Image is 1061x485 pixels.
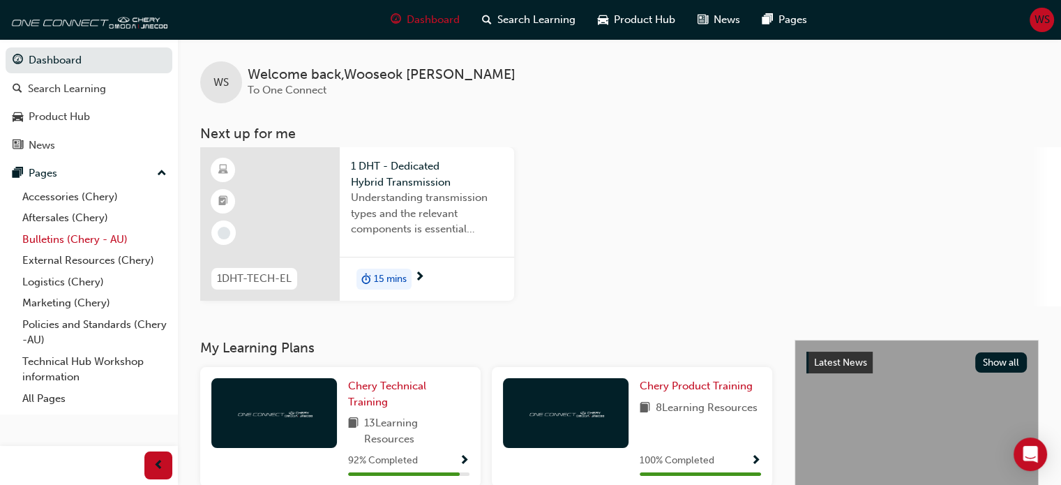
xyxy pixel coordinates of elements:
[459,452,469,470] button: Show Progress
[348,453,418,469] span: 92 % Completed
[614,12,675,28] span: Product Hub
[17,186,172,208] a: Accessories (Chery)
[640,400,650,417] span: book-icon
[17,292,172,314] a: Marketing (Chery)
[374,271,407,288] span: 15 mins
[218,161,228,179] span: learningResourceType_ELEARNING-icon
[751,6,818,34] a: pages-iconPages
[391,11,401,29] span: guage-icon
[6,45,172,161] button: DashboardSearch LearningProduct HubNews
[407,12,460,28] span: Dashboard
[459,455,469,468] span: Show Progress
[640,378,758,394] a: Chery Product Training
[751,452,761,470] button: Show Progress
[17,229,172,251] a: Bulletins (Chery - AU)
[806,352,1027,374] a: Latest NewsShow all
[348,415,359,447] span: book-icon
[656,400,758,417] span: 8 Learning Resources
[13,54,23,67] span: guage-icon
[218,227,230,239] span: learningRecordVerb_NONE-icon
[640,453,714,469] span: 100 % Completed
[361,270,371,288] span: duration-icon
[28,81,106,97] div: Search Learning
[13,140,23,152] span: news-icon
[1034,12,1050,28] span: WS
[471,6,587,34] a: search-iconSearch Learning
[975,352,1028,373] button: Show all
[6,104,172,130] a: Product Hub
[364,415,469,447] span: 13 Learning Resources
[7,6,167,33] img: oneconnect
[6,133,172,158] a: News
[6,161,172,186] button: Pages
[153,457,164,475] span: prev-icon
[814,357,867,368] span: Latest News
[29,137,55,154] div: News
[17,388,172,410] a: All Pages
[200,340,772,356] h3: My Learning Plans
[348,378,469,410] a: Chery Technical Training
[236,406,313,419] img: oneconnect
[6,47,172,73] a: Dashboard
[248,84,326,96] span: To One Connect
[17,314,172,351] a: Policies and Standards (Chery -AU)
[1030,8,1054,32] button: WS
[17,207,172,229] a: Aftersales (Chery)
[6,76,172,102] a: Search Learning
[379,6,471,34] a: guage-iconDashboard
[13,111,23,124] span: car-icon
[200,147,514,301] a: 1DHT-TECH-EL1 DHT - Dedicated Hybrid TransmissionUnderstanding transmission types and the relevan...
[587,6,686,34] a: car-iconProduct Hub
[698,11,708,29] span: news-icon
[686,6,751,34] a: news-iconNews
[217,271,292,287] span: 1DHT-TECH-EL
[248,67,516,83] span: Welcome back , Wooseok [PERSON_NAME]
[351,190,503,237] span: Understanding transmission types and the relevant components is essential knowledge required for ...
[598,11,608,29] span: car-icon
[29,109,90,125] div: Product Hub
[751,455,761,468] span: Show Progress
[414,271,425,284] span: next-icon
[17,250,172,271] a: External Resources (Chery)
[714,12,740,28] span: News
[13,167,23,180] span: pages-icon
[348,380,426,408] span: Chery Technical Training
[178,126,1061,142] h3: Next up for me
[1014,438,1047,471] div: Open Intercom Messenger
[13,83,22,96] span: search-icon
[157,165,167,183] span: up-icon
[762,11,773,29] span: pages-icon
[778,12,807,28] span: Pages
[351,158,503,190] span: 1 DHT - Dedicated Hybrid Transmission
[218,193,228,211] span: booktick-icon
[29,165,57,181] div: Pages
[213,75,229,91] span: WS
[17,271,172,293] a: Logistics (Chery)
[497,12,575,28] span: Search Learning
[640,380,753,392] span: Chery Product Training
[527,406,604,419] img: oneconnect
[17,351,172,388] a: Technical Hub Workshop information
[482,11,492,29] span: search-icon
